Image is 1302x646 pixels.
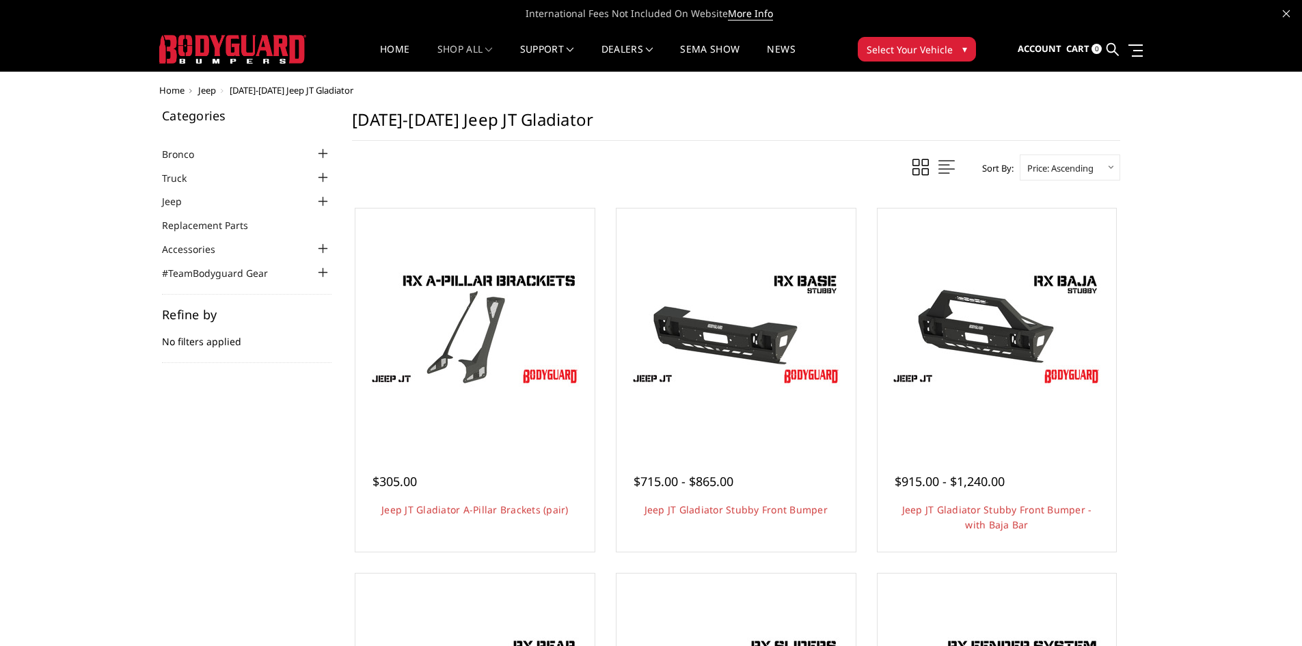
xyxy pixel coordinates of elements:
h5: Refine by [162,308,331,321]
a: Account [1018,31,1061,68]
a: Bronco [162,147,211,161]
div: No filters applied [162,308,331,363]
a: Jeep [198,84,216,96]
span: $715.00 - $865.00 [634,473,733,489]
button: Select Your Vehicle [858,37,976,62]
a: More Info [728,7,773,21]
a: Jeep JT Gladiator Stubby Front Bumper - with Baja Bar [902,503,1092,531]
img: BODYGUARD BUMPERS [159,35,306,64]
span: $305.00 [372,473,417,489]
span: 0 [1091,44,1102,54]
span: Cart [1066,42,1089,55]
a: Accessories [162,242,232,256]
img: Jeep JT Gladiator Stubby Front Bumper [627,267,845,390]
a: shop all [437,44,493,71]
a: Cart 0 [1066,31,1102,68]
a: SEMA Show [680,44,740,71]
h1: [DATE]-[DATE] Jeep JT Gladiator [352,109,1120,141]
a: Replacement Parts [162,218,265,232]
span: Select Your Vehicle [867,42,953,57]
a: Home [380,44,409,71]
a: Support [520,44,574,71]
span: Account [1018,42,1061,55]
a: #TeamBodyguard Gear [162,266,285,280]
a: Home [159,84,185,96]
a: Jeep JT Gladiator A-Pillar Brackets (pair) Jeep JT Gladiator A-Pillar Brackets (pair) [359,212,591,444]
h5: Categories [162,109,331,122]
span: ▾ [962,42,967,56]
a: Jeep JT Gladiator Stubby Front Bumper - with Baja Bar Jeep JT Gladiator Stubby Front Bumper - wit... [881,212,1113,444]
a: Jeep [162,194,199,208]
a: Jeep JT Gladiator Stubby Front Bumper [645,503,828,516]
a: Jeep JT Gladiator A-Pillar Brackets (pair) [381,503,569,516]
a: Dealers [601,44,653,71]
a: Jeep JT Gladiator Stubby Front Bumper [620,212,852,444]
a: Truck [162,171,204,185]
a: News [767,44,795,71]
span: [DATE]-[DATE] Jeep JT Gladiator [230,84,353,96]
label: Sort By: [975,158,1014,178]
span: $915.00 - $1,240.00 [895,473,1005,489]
